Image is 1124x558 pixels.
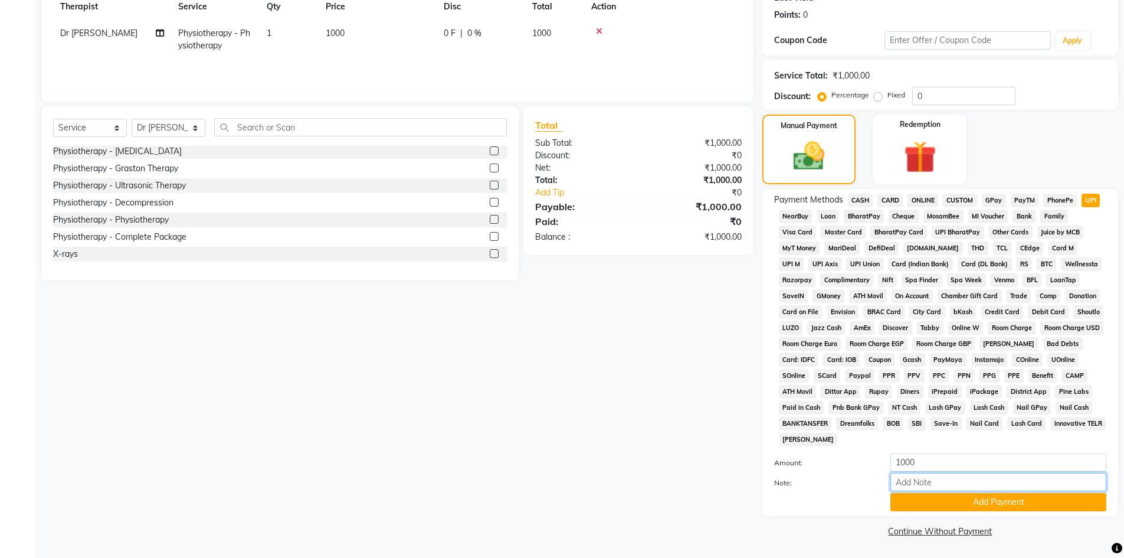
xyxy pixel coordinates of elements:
[1073,305,1103,319] span: Shoutlo
[526,231,638,243] div: Balance :
[971,353,1008,367] span: Instamojo
[526,200,638,214] div: Payable:
[765,526,1116,538] a: Continue Without Payment
[1007,289,1031,303] span: Trade
[1047,353,1079,367] span: UOnline
[864,242,899,255] span: DefiDeal
[779,385,817,399] span: ATH Movil
[779,337,841,351] span: Room Charge Euro
[53,180,186,192] div: Physiotherapy - Ultrasonic Therapy
[1007,417,1046,430] span: Lash Card
[1040,210,1068,223] span: Family
[844,210,884,223] span: BharatPay
[774,70,828,82] div: Service Total:
[1050,417,1106,430] span: Innovative TELR
[820,273,873,287] span: Complimentary
[970,401,1008,415] span: Lash Cash
[817,210,839,223] span: Loan
[814,369,840,383] span: SCard
[958,257,1012,271] span: Card (DL Bank)
[879,369,899,383] span: PPR
[909,305,945,319] span: City Card
[900,119,941,130] label: Redemption
[1011,194,1039,207] span: PayTM
[903,242,963,255] span: [DOMAIN_NAME]
[60,28,137,38] span: Dr [PERSON_NAME]
[444,27,456,40] span: 0 F
[864,353,894,367] span: Coupon
[968,242,988,255] span: THD
[638,149,751,162] div: ₹0
[774,90,811,103] div: Discount:
[1065,289,1100,303] span: Donation
[948,321,984,335] span: Online W
[824,242,860,255] span: MariDeal
[991,273,1018,287] span: Venmo
[989,226,1033,239] span: Other Cards
[988,321,1035,335] span: Room Charge
[779,210,812,223] span: NearBuy
[827,305,858,319] span: Envision
[943,194,977,207] span: CUSTOM
[912,337,975,351] span: Room Charge GBP
[947,273,986,287] span: Spa Week
[1046,273,1080,287] span: LoanTap
[1043,337,1083,351] span: Bad Debts
[526,162,638,174] div: Net:
[845,369,874,383] span: Paypal
[803,9,808,21] div: 0
[267,28,271,38] span: 1
[1061,257,1102,271] span: Wellnessta
[828,401,883,415] span: Pnb Bank GPay
[779,417,832,430] span: BANKTANSFER
[892,289,933,303] span: On Account
[982,194,1006,207] span: GPay
[902,273,942,287] span: Spa Finder
[1082,194,1100,207] span: UPI
[1016,242,1043,255] span: CEdge
[870,226,927,239] span: BharatPay Card
[53,231,186,243] div: Physiotherapy - Complete Package
[1055,385,1092,399] span: Pine Labs
[526,214,638,229] div: Paid:
[863,305,905,319] span: BRAC Card
[178,28,250,51] span: Physiotherapy - Physiotherapy
[930,353,966,367] span: PayMaya
[979,337,1038,351] span: [PERSON_NAME]
[890,473,1106,491] input: Add Note
[779,226,817,239] span: Visa Card
[326,28,345,38] span: 1000
[966,417,1003,430] span: Nail Card
[968,210,1008,223] span: MI Voucher
[966,385,1002,399] span: iPackage
[846,257,883,271] span: UPI Union
[765,478,882,488] label: Note:
[1007,385,1050,399] span: District App
[526,137,638,149] div: Sub Total:
[1023,273,1041,287] span: BFL
[821,226,866,239] span: Master Card
[779,242,820,255] span: MyT Money
[1028,305,1069,319] span: Debit Card
[925,401,965,415] span: Lash GPay
[928,385,962,399] span: iPrepaid
[887,90,905,100] label: Fixed
[884,31,1051,50] input: Enter Offer / Coupon Code
[774,9,801,21] div: Points:
[833,70,870,82] div: ₹1,000.00
[1004,369,1024,383] span: PPE
[877,194,903,207] span: CARD
[638,174,751,187] div: ₹1,000.00
[53,248,78,260] div: X-rays
[1013,401,1051,415] span: Nail GPay
[53,162,178,175] div: Physiotherapy - Graston Therapy
[467,27,481,40] span: 0 %
[888,257,953,271] span: Card (Indian Bank)
[981,305,1024,319] span: Credit Card
[894,137,946,177] img: _gift.svg
[889,210,919,223] span: Cheque
[821,385,860,399] span: Dittor App
[846,337,907,351] span: Room Charge EGP
[460,27,463,40] span: |
[779,401,824,415] span: Paid in Cash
